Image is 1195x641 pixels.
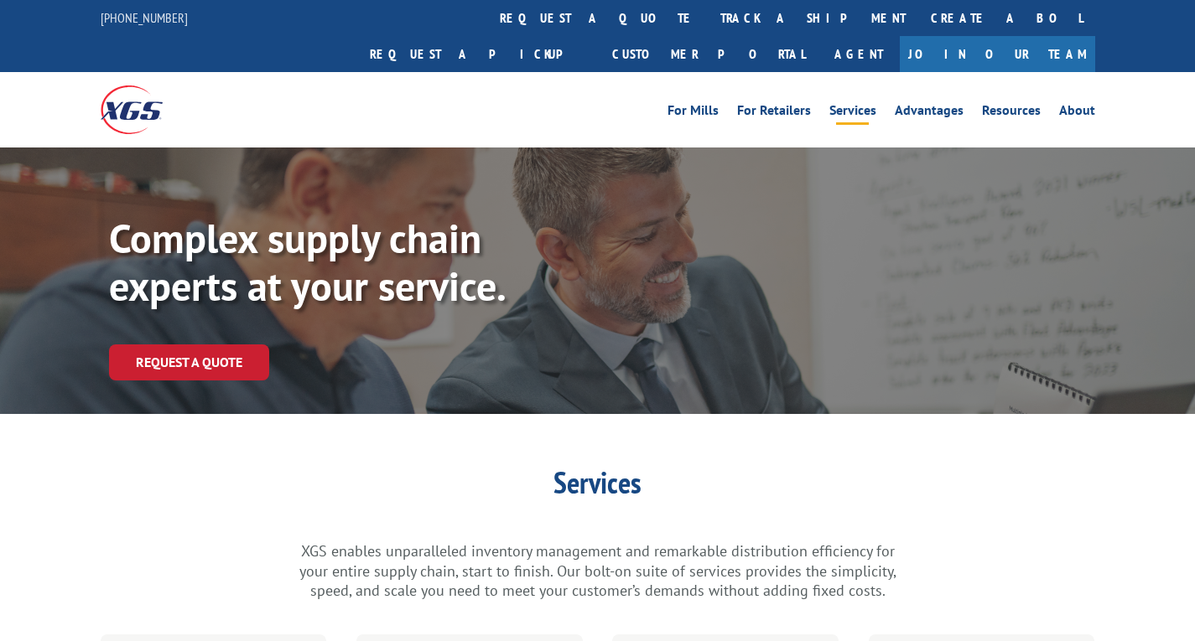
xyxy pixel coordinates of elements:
p: XGS enables unparalleled inventory management and remarkable distribution efficiency for your ent... [296,541,900,601]
p: Complex supply chain experts at your service. [109,215,612,311]
a: Resources [982,104,1041,122]
a: Join Our Team [900,36,1095,72]
a: Customer Portal [600,36,818,72]
a: Request a pickup [357,36,600,72]
a: Services [829,104,876,122]
a: For Retailers [737,104,811,122]
a: Advantages [895,104,964,122]
a: [PHONE_NUMBER] [101,9,188,26]
a: Agent [818,36,900,72]
a: About [1059,104,1095,122]
h1: Services [296,468,900,506]
a: For Mills [668,104,719,122]
a: Request a Quote [109,344,269,380]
